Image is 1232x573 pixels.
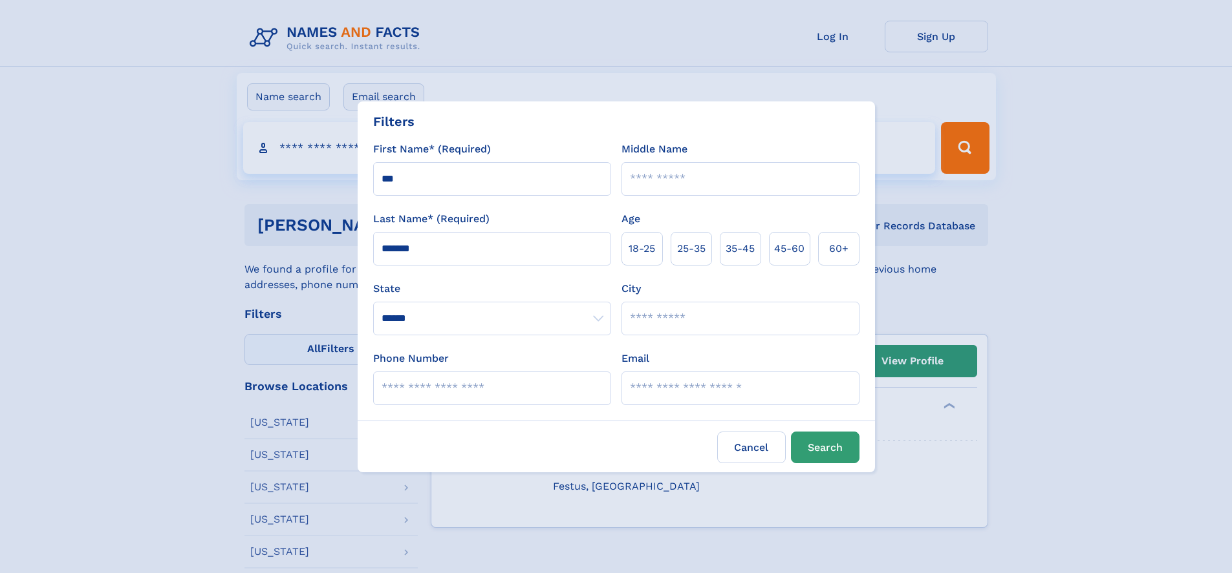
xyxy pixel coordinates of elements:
[373,351,449,366] label: Phone Number
[791,432,859,463] button: Search
[621,351,649,366] label: Email
[829,241,848,256] span: 60+
[774,241,805,256] span: 45‑60
[373,141,491,157] label: First Name* (Required)
[373,211,490,227] label: Last Name* (Required)
[373,112,415,131] div: Filters
[621,141,687,157] label: Middle Name
[726,241,755,256] span: 35‑45
[373,281,611,297] label: State
[629,241,655,256] span: 18‑25
[677,241,706,256] span: 25‑35
[621,281,641,297] label: City
[621,211,640,227] label: Age
[717,432,786,463] label: Cancel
